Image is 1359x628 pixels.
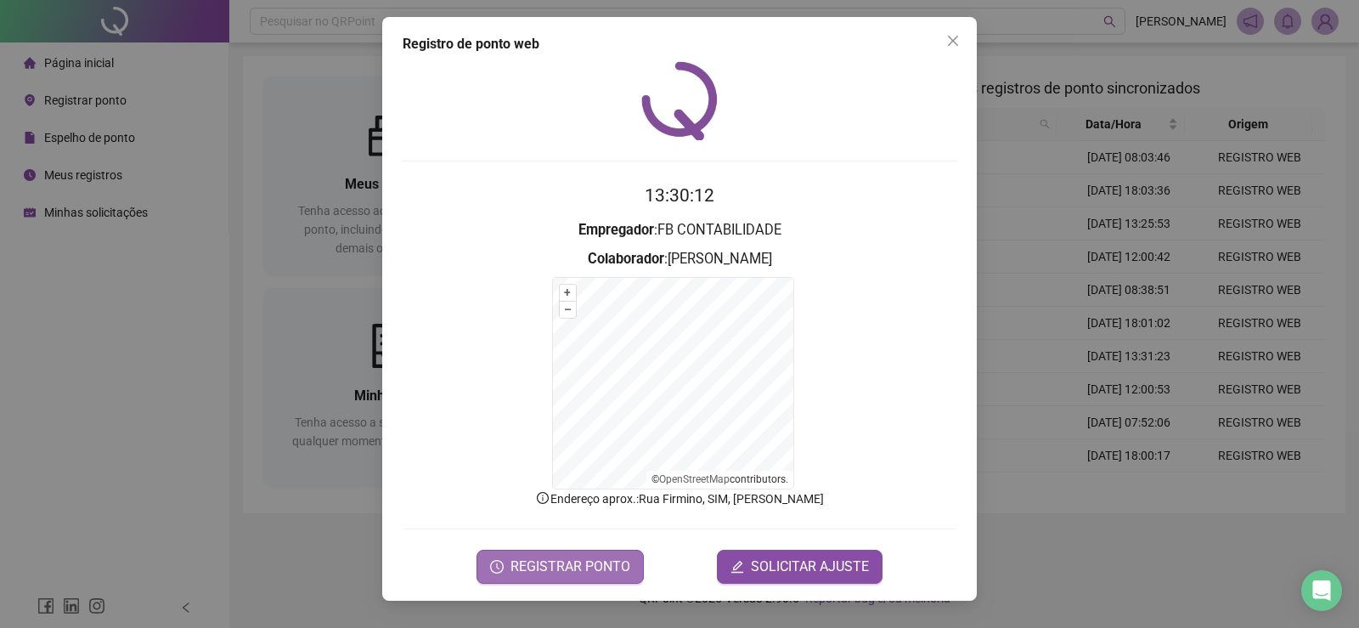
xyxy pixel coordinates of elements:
[651,473,788,485] li: © contributors.
[730,560,744,574] span: edit
[578,222,654,238] strong: Empregador
[490,560,504,574] span: clock-circle
[510,557,630,577] span: REGISTRAR PONTO
[403,219,956,241] h3: : FB CONTABILIDADE
[939,27,967,54] button: Close
[403,248,956,270] h3: : [PERSON_NAME]
[560,285,576,301] button: +
[403,489,956,508] p: Endereço aprox. : Rua Firmino, SIM, [PERSON_NAME]
[717,550,883,584] button: editSOLICITAR AJUSTE
[641,61,718,140] img: QRPoint
[659,473,730,485] a: OpenStreetMap
[946,34,960,48] span: close
[560,302,576,318] button: –
[1301,570,1342,611] div: Open Intercom Messenger
[588,251,664,267] strong: Colaborador
[476,550,644,584] button: REGISTRAR PONTO
[403,34,956,54] div: Registro de ponto web
[535,490,550,506] span: info-circle
[645,185,714,206] time: 13:30:12
[751,557,869,577] span: SOLICITAR AJUSTE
